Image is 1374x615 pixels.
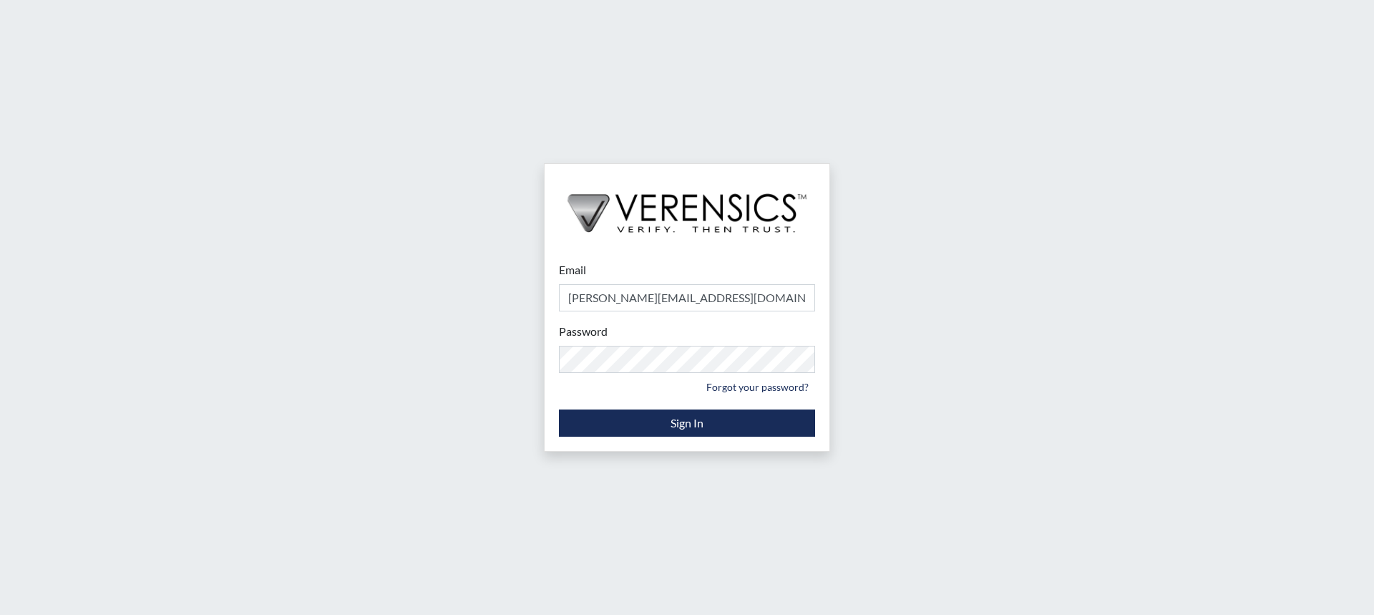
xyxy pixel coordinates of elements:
a: Forgot your password? [700,376,815,398]
label: Email [559,261,586,279]
input: Email [559,284,815,311]
label: Password [559,323,608,340]
img: logo-wide-black.2aad4157.png [545,164,829,247]
button: Sign In [559,410,815,437]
